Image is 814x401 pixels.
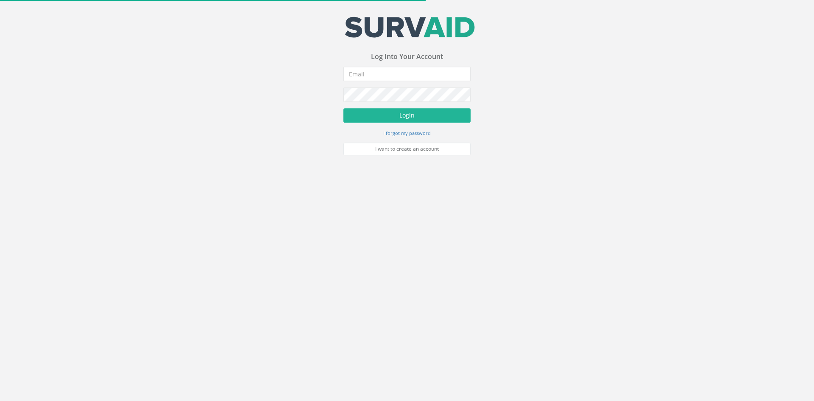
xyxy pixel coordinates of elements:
[343,53,471,61] h3: Log Into Your Account
[343,67,471,81] input: Email
[343,143,471,156] a: I want to create an account
[383,129,431,137] a: I forgot my password
[383,130,431,137] small: I forgot my password
[343,109,471,123] button: Login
